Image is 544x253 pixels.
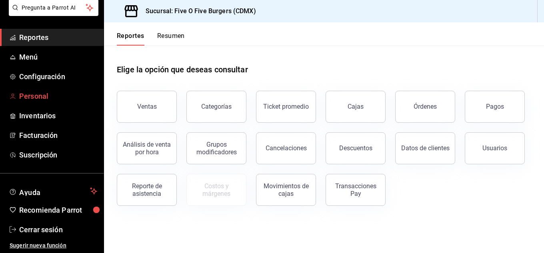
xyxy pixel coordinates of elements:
[486,103,504,110] div: Pagos
[117,32,185,46] div: navigation tabs
[186,132,246,164] button: Grupos modificadores
[137,103,157,110] div: Ventas
[157,32,185,46] button: Resumen
[326,91,386,123] button: Cajas
[482,144,507,152] div: Usuarios
[256,132,316,164] button: Cancelaciones
[401,144,450,152] div: Datos de clientes
[22,4,86,12] span: Pregunta a Parrot AI
[192,141,241,156] div: Grupos modificadores
[186,174,246,206] button: Contrata inventarios para ver este reporte
[122,141,172,156] div: Análisis de venta por hora
[19,71,97,82] span: Configuración
[19,186,87,196] span: Ayuda
[139,6,256,16] h3: Sucursal: Five O Five Burgers (CDMX)
[19,130,97,141] span: Facturación
[19,149,97,160] span: Suscripción
[117,32,144,46] button: Reportes
[326,174,386,206] button: Transacciones Pay
[19,52,97,62] span: Menú
[117,174,177,206] button: Reporte de asistencia
[19,32,97,43] span: Reportes
[192,182,241,197] div: Costos y márgenes
[6,9,98,18] a: Pregunta a Parrot AI
[348,103,364,110] div: Cajas
[395,91,455,123] button: Órdenes
[256,91,316,123] button: Ticket promedio
[331,182,380,197] div: Transacciones Pay
[19,205,97,215] span: Recomienda Parrot
[117,64,248,76] h1: Elige la opción que deseas consultar
[395,132,455,164] button: Datos de clientes
[10,241,97,250] span: Sugerir nueva función
[117,132,177,164] button: Análisis de venta por hora
[186,91,246,123] button: Categorías
[339,144,372,152] div: Descuentos
[201,103,232,110] div: Categorías
[465,91,525,123] button: Pagos
[19,110,97,121] span: Inventarios
[465,132,525,164] button: Usuarios
[256,174,316,206] button: Movimientos de cajas
[414,103,437,110] div: Órdenes
[19,91,97,102] span: Personal
[263,103,309,110] div: Ticket promedio
[19,224,97,235] span: Cerrar sesión
[261,182,311,197] div: Movimientos de cajas
[117,91,177,123] button: Ventas
[266,144,307,152] div: Cancelaciones
[326,132,386,164] button: Descuentos
[122,182,172,197] div: Reporte de asistencia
